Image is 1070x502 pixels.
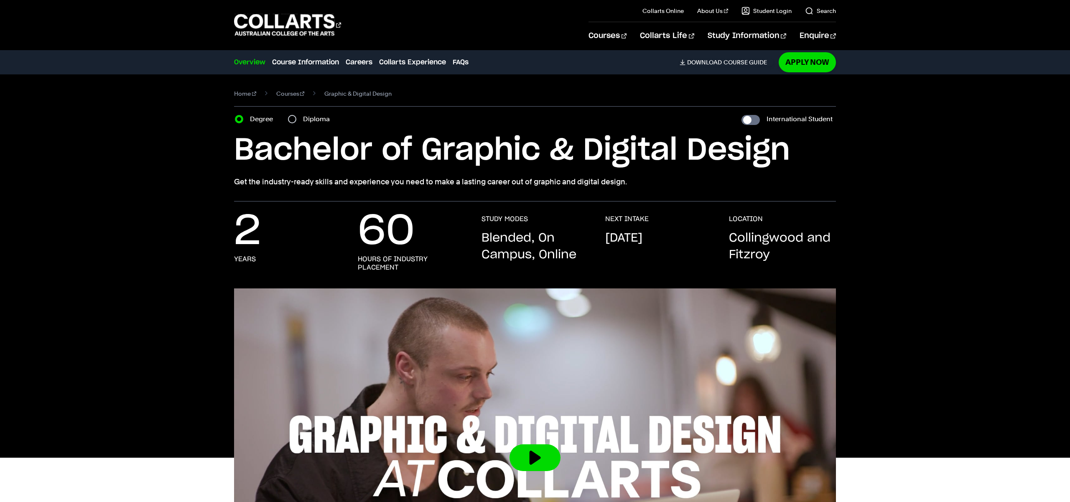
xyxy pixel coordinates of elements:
[588,22,627,50] a: Courses
[642,7,684,15] a: Collarts Online
[324,88,392,99] span: Graphic & Digital Design
[358,255,465,272] h3: hours of industry placement
[250,113,278,125] label: Degree
[234,132,836,169] h1: Bachelor of Graphic & Digital Design
[729,230,836,263] p: Collingwood and Fitzroy
[358,215,415,248] p: 60
[276,88,305,99] a: Courses
[481,230,588,263] p: Blended, On Campus, Online
[800,22,836,50] a: Enquire
[767,113,833,125] label: International Student
[453,57,469,67] a: FAQs
[234,57,265,67] a: Overview
[708,22,786,50] a: Study Information
[234,13,341,37] div: Go to homepage
[697,7,728,15] a: About Us
[741,7,792,15] a: Student Login
[481,215,528,223] h3: STUDY MODES
[272,57,339,67] a: Course Information
[234,176,836,188] p: Get the industry-ready skills and experience you need to make a lasting career out of graphic and...
[234,88,256,99] a: Home
[379,57,446,67] a: Collarts Experience
[346,57,372,67] a: Careers
[605,230,642,247] p: [DATE]
[729,215,763,223] h3: LOCATION
[605,215,649,223] h3: NEXT INTAKE
[779,52,836,72] a: Apply Now
[234,255,256,263] h3: years
[805,7,836,15] a: Search
[687,59,722,66] span: Download
[640,22,694,50] a: Collarts Life
[234,215,261,248] p: 2
[303,113,335,125] label: Diploma
[680,59,774,66] a: DownloadCourse Guide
